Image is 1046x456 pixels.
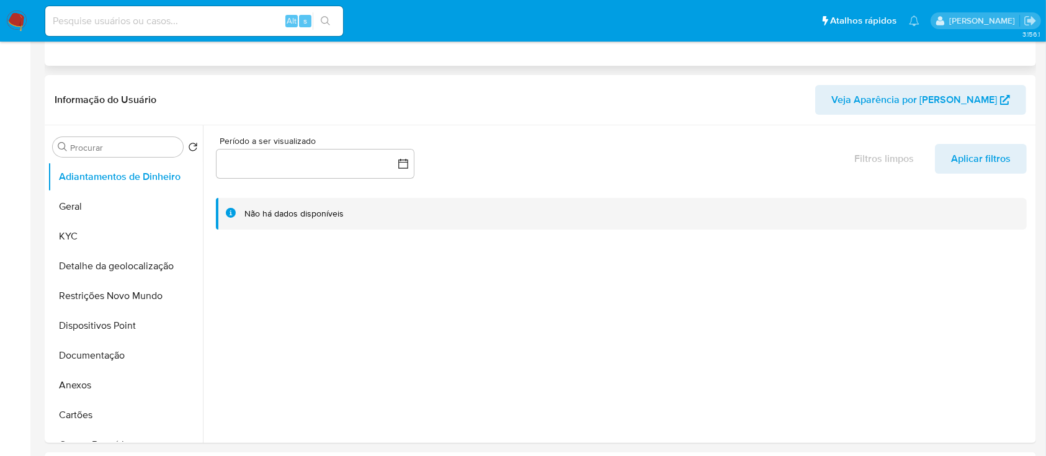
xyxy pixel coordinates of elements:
button: Retornar ao pedido padrão [188,142,198,156]
button: Procurar [58,142,68,152]
button: Adiantamentos de Dinheiro [48,162,203,192]
button: KYC [48,221,203,251]
span: Alt [287,15,297,27]
a: Sair [1024,14,1037,27]
button: search-icon [313,12,338,30]
span: 3.156.1 [1022,29,1040,39]
button: Detalhe da geolocalização [48,251,203,281]
span: Atalhos rápidos [830,14,896,27]
button: Anexos [48,370,203,400]
button: Geral [48,192,203,221]
button: Veja Aparência por [PERSON_NAME] [815,85,1026,115]
a: Notificações [909,16,919,26]
button: Dispositivos Point [48,311,203,341]
span: s [303,15,307,27]
h1: Informação do Usuário [55,94,156,106]
input: Pesquise usuários ou casos... [45,13,343,29]
input: Procurar [70,142,178,153]
button: Restrições Novo Mundo [48,281,203,311]
p: carlos.guerra@mercadopago.com.br [949,15,1019,27]
button: Documentação [48,341,203,370]
button: Cartões [48,400,203,430]
span: Veja Aparência por [PERSON_NAME] [831,85,997,115]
